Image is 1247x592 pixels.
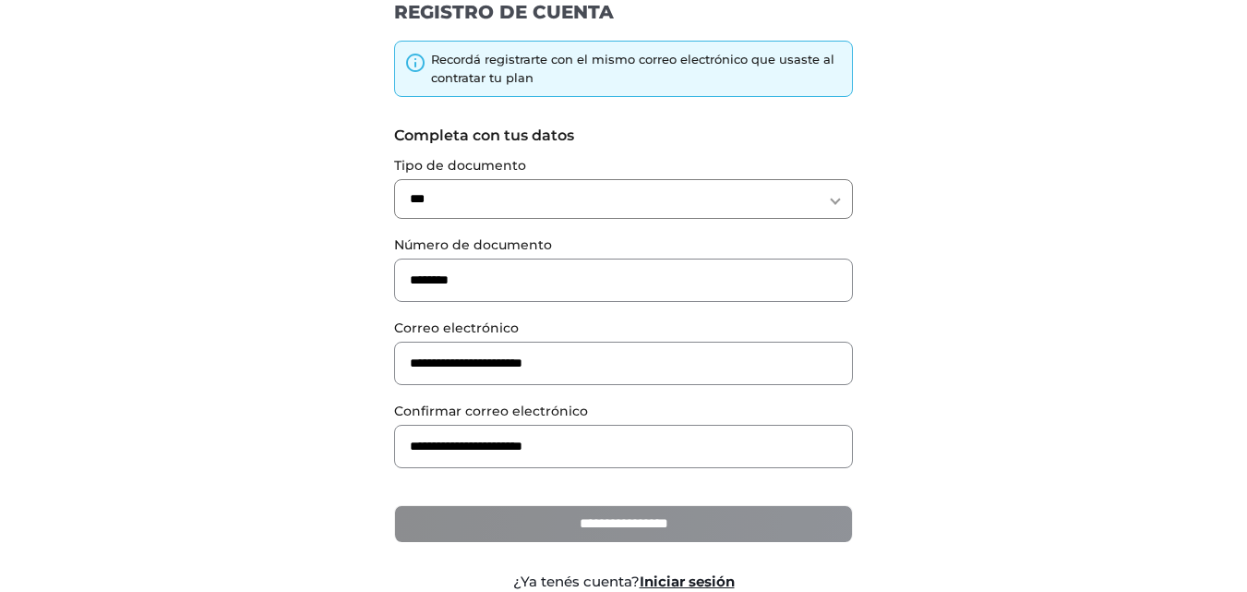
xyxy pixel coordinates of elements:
div: Recordá registrarte con el mismo correo electrónico que usaste al contratar tu plan [431,51,843,87]
label: Correo electrónico [394,319,853,338]
label: Confirmar correo electrónico [394,402,853,421]
label: Tipo de documento [394,156,853,175]
a: Iniciar sesión [640,573,735,590]
label: Completa con tus datos [394,125,853,147]
label: Número de documento [394,236,853,255]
